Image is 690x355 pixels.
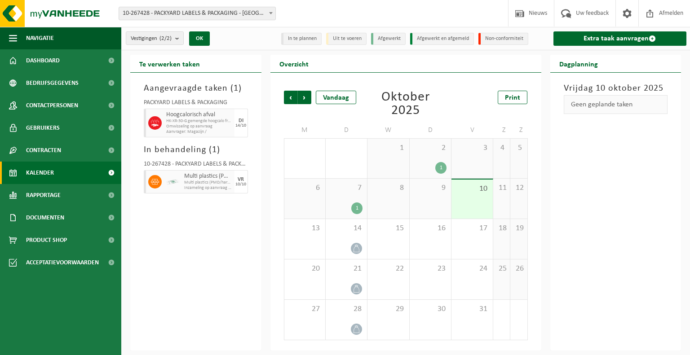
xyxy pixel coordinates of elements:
span: HK-XR-30-G gemengde hoogcalo fractie (asrest > 7%) groen [166,118,232,124]
span: 16 [414,224,447,233]
span: 25 [498,264,505,274]
span: Navigatie [26,27,54,49]
span: 9 [414,183,447,193]
span: 1 [212,145,217,154]
li: Uit te voeren [326,33,367,45]
h3: Vrijdag 10 oktober 2025 [564,82,668,95]
span: 17 [456,224,488,233]
span: 30 [414,304,447,314]
div: Oktober 2025 [368,91,444,118]
span: 27 [289,304,321,314]
span: 2 [414,143,447,153]
h3: Aangevraagde taken ( ) [144,82,248,95]
h2: Dagplanning [550,55,607,72]
div: 1 [351,202,363,214]
span: Omwisseling op aanvraag [166,124,232,129]
div: 10/10 [235,182,246,187]
div: 1 [435,162,447,174]
span: 15 [372,224,404,233]
td: D [326,122,367,138]
span: Vestigingen [131,32,172,45]
a: Print [498,91,527,104]
span: Vorige [284,91,297,104]
span: 8 [372,183,404,193]
h3: In behandeling ( ) [144,143,248,157]
span: 13 [289,224,321,233]
button: Vestigingen(2/2) [126,31,184,45]
span: Contactpersonen [26,94,78,117]
span: 3 [456,143,488,153]
span: Product Shop [26,229,67,251]
div: VR [238,177,244,182]
div: Geen geplande taken [564,95,668,114]
span: Volgende [298,91,311,104]
span: Multi plastics (PMD/harde kunststof/spanbanden/EPS/folie) [184,180,232,185]
span: Contracten [26,139,61,162]
span: 28 [330,304,363,314]
span: Rapportage [26,184,61,206]
span: 18 [498,224,505,233]
span: Gebruikers [26,117,60,139]
span: 14 [330,224,363,233]
span: 10-267428 - PACKYARD LABELS & PACKAGING - NAZARETH [119,7,276,20]
span: Inzameling op aanvraag op geplande route (incl. verwerking) [184,185,232,191]
span: 20 [289,264,321,274]
span: 12 [515,183,522,193]
div: PACKYARD LABELS & PACKAGING [144,100,248,109]
count: (2/2) [159,35,172,41]
td: Z [510,122,527,138]
span: 22 [372,264,404,274]
span: Multi plastics (PMD/harde kunststoffen/spanbanden/EPS/folie naturel/folie gemengd) [184,173,232,180]
span: Documenten [26,206,64,229]
span: 21 [330,264,363,274]
button: OK [189,31,210,46]
td: W [367,122,409,138]
h2: Overzicht [270,55,318,72]
span: Dashboard [26,49,60,72]
span: 24 [456,264,488,274]
span: Bedrijfsgegevens [26,72,79,94]
li: Afgewerkt en afgemeld [410,33,474,45]
td: D [410,122,451,138]
div: Vandaag [316,91,356,104]
span: 6 [289,183,321,193]
li: Afgewerkt [371,33,406,45]
li: In te plannen [281,33,322,45]
span: Kalender [26,162,54,184]
span: 7 [330,183,363,193]
a: Extra taak aanvragen [553,31,687,46]
div: 10-267428 - PACKYARD LABELS & PACKAGING - [GEOGRAPHIC_DATA] [144,161,248,170]
li: Non-conformiteit [478,33,528,45]
span: 29 [372,304,404,314]
span: Hoogcalorisch afval [166,111,232,118]
span: 26 [515,264,522,274]
span: Print [505,94,520,101]
span: 4 [498,143,505,153]
span: Acceptatievoorwaarden [26,251,99,274]
td: Z [493,122,510,138]
span: 1 [372,143,404,153]
h2: Te verwerken taken [130,55,209,72]
span: 31 [456,304,488,314]
span: 10-267428 - PACKYARD LABELS & PACKAGING - NAZARETH [119,7,275,20]
span: 10 [456,184,488,194]
img: LP-SK-00500-LPE-16 [166,175,180,188]
span: 23 [414,264,447,274]
div: DI [239,118,243,123]
td: V [451,122,493,138]
td: M [284,122,326,138]
span: 11 [498,183,505,193]
span: 1 [234,84,239,93]
span: 19 [515,224,522,233]
div: 14/10 [235,123,246,128]
span: 5 [515,143,522,153]
span: Aanvrager: Magazijn / [166,129,232,135]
